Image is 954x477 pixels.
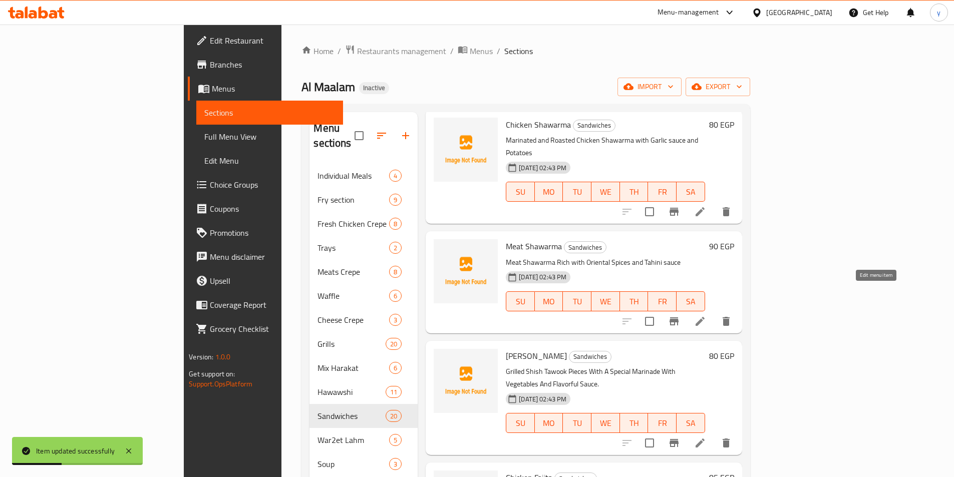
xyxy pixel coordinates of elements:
[504,45,533,57] span: Sections
[595,416,616,430] span: WE
[317,242,389,254] span: Trays
[389,242,402,254] div: items
[196,125,343,149] a: Full Menu View
[563,413,591,433] button: TU
[390,291,401,301] span: 6
[389,218,402,230] div: items
[506,239,562,254] span: Meat Shawarma
[709,349,734,363] h6: 80 EGP
[210,203,335,215] span: Coupons
[535,413,563,433] button: MO
[652,416,673,430] span: FR
[210,179,335,191] span: Choice Groups
[620,182,649,202] button: TH
[189,350,213,363] span: Version:
[188,173,343,197] a: Choice Groups
[389,458,402,470] div: items
[390,195,401,205] span: 9
[595,294,616,309] span: WE
[595,185,616,199] span: WE
[567,294,587,309] span: TU
[309,452,418,476] div: Soup3
[309,284,418,308] div: Waffle6
[210,323,335,335] span: Grocery Checklist
[714,431,738,455] button: delete
[210,275,335,287] span: Upsell
[662,431,686,455] button: Branch-specific-item
[681,294,701,309] span: SA
[309,212,418,236] div: Fresh Chicken Crepe8
[309,404,418,428] div: Sandwiches20
[625,81,674,93] span: import
[370,124,394,148] span: Sort sections
[648,413,677,433] button: FR
[677,413,705,433] button: SA
[386,338,402,350] div: items
[639,311,660,332] span: Select to update
[539,294,559,309] span: MO
[573,120,615,132] div: Sandwiches
[317,266,389,278] span: Meats Crepe
[389,362,402,374] div: items
[694,81,742,93] span: export
[317,410,386,422] span: Sandwiches
[317,218,389,230] div: Fresh Chicken Crepe
[639,432,660,453] span: Select to update
[390,315,401,325] span: 3
[535,291,563,311] button: MO
[564,241,606,253] div: Sandwiches
[652,294,673,309] span: FR
[617,78,682,96] button: import
[317,434,389,446] span: War2et Lahm
[189,377,252,390] a: Support.OpsPlatform
[506,134,705,159] p: Marinated and Roasted Chicken Shawarma with Garlic sauce and Potatoes
[349,125,370,146] span: Select all sections
[389,434,402,446] div: items
[390,363,401,373] span: 6
[210,299,335,311] span: Coverage Report
[506,365,705,390] p: Grilled Shish Tawook Pieces With A Special Marinade With Vegetables And Flavorful Sauce.
[506,413,535,433] button: SU
[386,339,401,349] span: 20
[204,131,335,143] span: Full Menu View
[458,45,493,58] a: Menus
[591,291,620,311] button: WE
[386,410,402,422] div: items
[390,459,401,469] span: 3
[652,185,673,199] span: FR
[506,291,535,311] button: SU
[709,239,734,253] h6: 90 EGP
[309,380,418,404] div: Hawawshi11
[506,256,705,269] p: Meat Shawarma Rich with Oriental Spices and Tahini sauce
[677,182,705,202] button: SA
[434,118,498,182] img: Chicken Shawarma
[204,107,335,119] span: Sections
[510,294,531,309] span: SU
[510,416,531,430] span: SU
[937,7,940,18] span: y
[567,416,587,430] span: TU
[309,428,418,452] div: War2et Lahm5
[539,185,559,199] span: MO
[434,239,498,303] img: Meat Shawarma
[301,45,750,58] nav: breadcrumb
[389,290,402,302] div: items
[196,149,343,173] a: Edit Menu
[390,435,401,445] span: 5
[204,155,335,167] span: Edit Menu
[506,117,571,132] span: Chicken Shawarma
[188,221,343,245] a: Promotions
[563,182,591,202] button: TU
[434,349,498,413] img: Shish Tawook
[317,362,389,374] span: Mix Harakat
[345,45,446,58] a: Restaurants management
[515,272,570,282] span: [DATE] 02:43 PM
[188,269,343,293] a: Upsell
[714,200,738,224] button: delete
[317,170,389,182] div: Individual Meals
[681,416,701,430] span: SA
[317,458,389,470] span: Soup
